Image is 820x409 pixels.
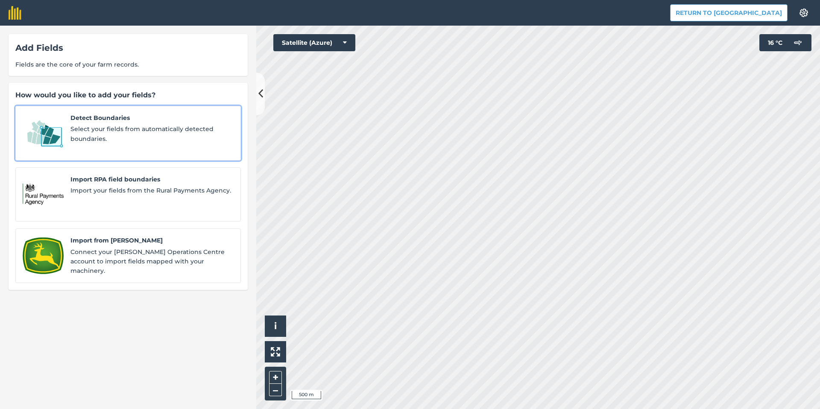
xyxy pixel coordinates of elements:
img: fieldmargin Logo [9,6,21,20]
span: Detect Boundaries [70,113,234,123]
img: Four arrows, one pointing top left, one top right, one bottom right and the last bottom left [271,347,280,356]
img: Detect Boundaries [23,113,64,153]
button: i [265,316,286,337]
img: Import RPA field boundaries [23,175,64,215]
span: Select your fields from automatically detected boundaries. [70,124,234,143]
button: 16 °C [759,34,811,51]
button: + [269,371,282,384]
img: Import from John Deere [23,236,64,276]
div: How would you like to add your fields? [15,90,241,101]
span: Import your fields from the Rural Payments Agency. [70,186,234,195]
button: Return to [GEOGRAPHIC_DATA] [670,4,788,21]
a: Detect BoundariesDetect BoundariesSelect your fields from automatically detected boundaries. [15,106,241,161]
a: Import RPA field boundariesImport RPA field boundariesImport your fields from the Rural Payments ... [15,167,241,222]
span: i [274,321,277,331]
span: Import RPA field boundaries [70,175,234,184]
span: Import from [PERSON_NAME] [70,236,234,245]
button: – [269,384,282,396]
img: A cog icon [799,9,809,17]
img: svg+xml;base64,PD94bWwgdmVyc2lvbj0iMS4wIiBlbmNvZGluZz0idXRmLTgiPz4KPCEtLSBHZW5lcmF0b3I6IEFkb2JlIE... [789,34,806,51]
button: Satellite (Azure) [273,34,355,51]
span: Fields are the core of your farm records. [15,60,241,69]
div: Add Fields [15,41,241,55]
span: Connect your [PERSON_NAME] Operations Centre account to import fields mapped with your machinery. [70,247,234,276]
span: 16 ° C [768,34,782,51]
a: Import from John DeereImport from [PERSON_NAME]Connect your [PERSON_NAME] Operations Centre accou... [15,228,241,283]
